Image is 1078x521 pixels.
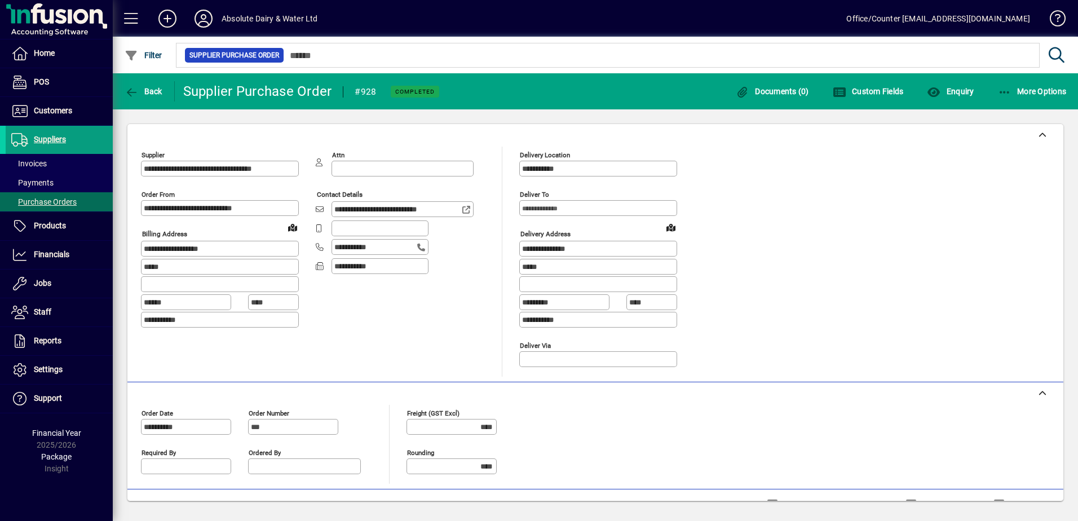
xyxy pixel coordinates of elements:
[125,87,162,96] span: Back
[780,499,886,510] label: Show Line Volumes/Weights
[998,87,1067,96] span: More Options
[1007,499,1049,510] label: Show Jobs
[6,154,113,173] a: Invoices
[6,385,113,413] a: Support
[122,81,165,101] button: Back
[34,106,72,115] span: Customers
[6,173,113,192] a: Payments
[11,197,77,206] span: Purchase Orders
[995,81,1070,101] button: More Options
[142,409,173,417] mat-label: Order date
[332,151,344,159] mat-label: Attn
[6,97,113,125] a: Customers
[520,341,551,349] mat-label: Deliver via
[355,83,376,101] div: #928
[284,218,302,236] a: View on map
[34,365,63,374] span: Settings
[11,159,47,168] span: Invoices
[34,250,69,259] span: Financials
[222,10,318,28] div: Absolute Dairy & Water Ltd
[249,448,281,456] mat-label: Ordered by
[34,279,51,288] span: Jobs
[6,39,113,68] a: Home
[520,191,549,198] mat-label: Deliver To
[830,81,907,101] button: Custom Fields
[34,77,49,86] span: POS
[733,81,812,101] button: Documents (0)
[125,51,162,60] span: Filter
[34,135,66,144] span: Suppliers
[142,448,176,456] mat-label: Required by
[34,221,66,230] span: Products
[6,192,113,211] a: Purchase Orders
[11,178,54,187] span: Payments
[919,499,974,510] label: Compact View
[833,87,904,96] span: Custom Fields
[520,151,570,159] mat-label: Delivery Location
[6,212,113,240] a: Products
[249,409,289,417] mat-label: Order number
[113,81,175,101] app-page-header-button: Back
[6,298,113,326] a: Staff
[846,10,1030,28] div: Office/Counter [EMAIL_ADDRESS][DOMAIN_NAME]
[34,48,55,58] span: Home
[927,87,974,96] span: Enquiry
[736,87,809,96] span: Documents (0)
[6,270,113,298] a: Jobs
[185,8,222,29] button: Profile
[662,218,680,236] a: View on map
[34,307,51,316] span: Staff
[6,68,113,96] a: POS
[32,429,81,438] span: Financial Year
[924,81,977,101] button: Enquiry
[142,151,165,159] mat-label: Supplier
[34,336,61,345] span: Reports
[34,394,62,403] span: Support
[407,448,434,456] mat-label: Rounding
[395,88,435,95] span: Completed
[6,356,113,384] a: Settings
[41,452,72,461] span: Package
[122,45,165,65] button: Filter
[6,241,113,269] a: Financials
[183,82,332,100] div: Supplier Purchase Order
[407,409,460,417] mat-label: Freight (GST excl)
[6,327,113,355] a: Reports
[189,50,279,61] span: Supplier Purchase Order
[1041,2,1064,39] a: Knowledge Base
[142,191,175,198] mat-label: Order from
[149,8,185,29] button: Add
